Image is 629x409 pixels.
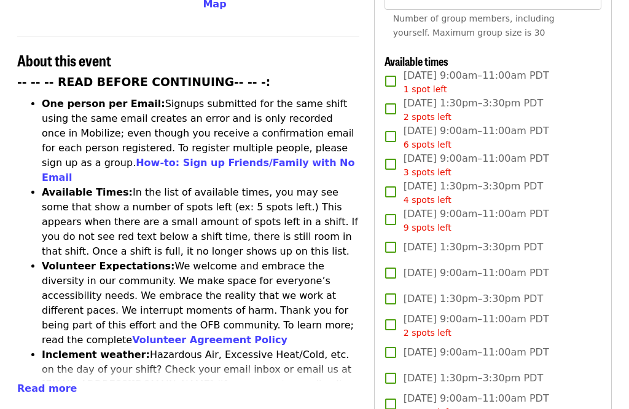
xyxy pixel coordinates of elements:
[42,349,150,360] strong: Inclement weather:
[404,223,451,232] span: 9 spots left
[42,97,359,185] li: Signups submitted for the same shift using the same email creates an error and is only recorded o...
[42,185,359,259] li: In the list of available times, you may see some that show a number of spots left (ex: 5 spots le...
[404,96,543,124] span: [DATE] 1:30pm–3:30pm PDT
[17,383,77,394] span: Read more
[404,124,549,151] span: [DATE] 9:00am–11:00am PDT
[404,179,543,207] span: [DATE] 1:30pm–3:30pm PDT
[404,151,549,179] span: [DATE] 9:00am–11:00am PDT
[404,312,549,340] span: [DATE] 9:00am–11:00am PDT
[404,84,447,94] span: 1 spot left
[404,167,451,177] span: 3 spots left
[17,76,270,89] strong: -- -- -- READ BEFORE CONTINUING-- -- -:
[404,328,451,338] span: 2 spots left
[132,334,287,346] a: Volunteer Agreement Policy
[404,195,451,205] span: 4 spots left
[42,157,355,183] a: How-to: Sign up Friends/Family with No Email
[17,381,77,396] button: Read more
[393,14,555,38] span: Number of group members, including yourself. Maximum group size is 30
[385,53,448,69] span: Available times
[42,260,175,272] strong: Volunteer Expectations:
[404,140,451,149] span: 6 spots left
[404,266,549,280] span: [DATE] 9:00am–11:00am PDT
[42,98,165,109] strong: One person per Email:
[17,49,111,71] span: About this event
[42,186,133,198] strong: Available Times:
[404,207,549,234] span: [DATE] 9:00am–11:00am PDT
[404,68,549,96] span: [DATE] 9:00am–11:00am PDT
[404,345,549,360] span: [DATE] 9:00am–11:00am PDT
[42,259,359,347] li: We welcome and embrace the diversity in our community. We make space for everyone’s accessibility...
[404,371,543,386] span: [DATE] 1:30pm–3:30pm PDT
[404,240,543,255] span: [DATE] 1:30pm–3:30pm PDT
[404,112,451,122] span: 2 spots left
[404,292,543,306] span: [DATE] 1:30pm–3:30pm PDT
